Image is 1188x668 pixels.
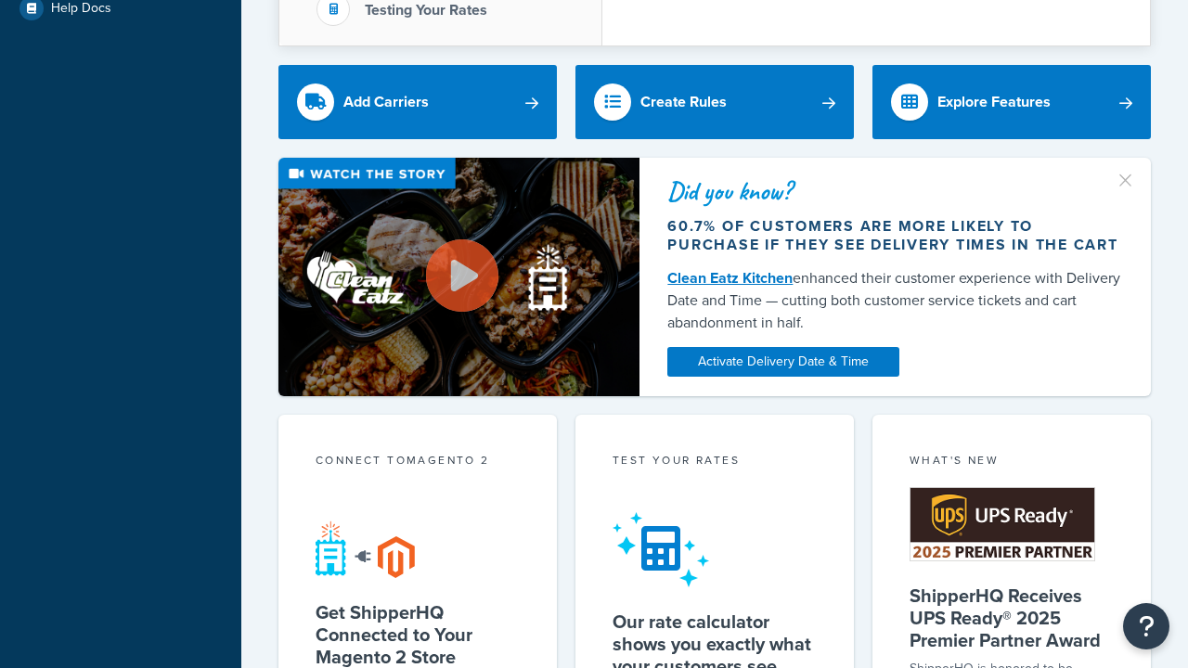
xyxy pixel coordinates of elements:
[667,347,899,377] a: Activate Delivery Date & Time
[316,601,520,668] h5: Get ShipperHQ Connected to Your Magento 2 Store
[278,65,557,139] a: Add Carriers
[640,89,727,115] div: Create Rules
[575,65,854,139] a: Create Rules
[910,584,1114,651] h5: ShipperHQ Receives UPS Ready® 2025 Premier Partner Award
[667,178,1123,204] div: Did you know?
[613,452,817,473] div: Test your rates
[278,158,639,396] img: Video thumbnail
[343,89,429,115] div: Add Carriers
[316,452,520,473] div: Connect to Magento 2
[667,267,793,289] a: Clean Eatz Kitchen
[910,452,1114,473] div: What's New
[872,65,1151,139] a: Explore Features
[1123,603,1169,649] button: Open Resource Center
[667,217,1123,254] div: 60.7% of customers are more likely to purchase if they see delivery times in the cart
[365,2,487,19] h3: Testing Your Rates
[316,520,415,578] img: connect-shq-magento-24cdf84b.svg
[667,267,1123,334] div: enhanced their customer experience with Delivery Date and Time — cutting both customer service ti...
[51,1,111,17] span: Help Docs
[937,89,1051,115] div: Explore Features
